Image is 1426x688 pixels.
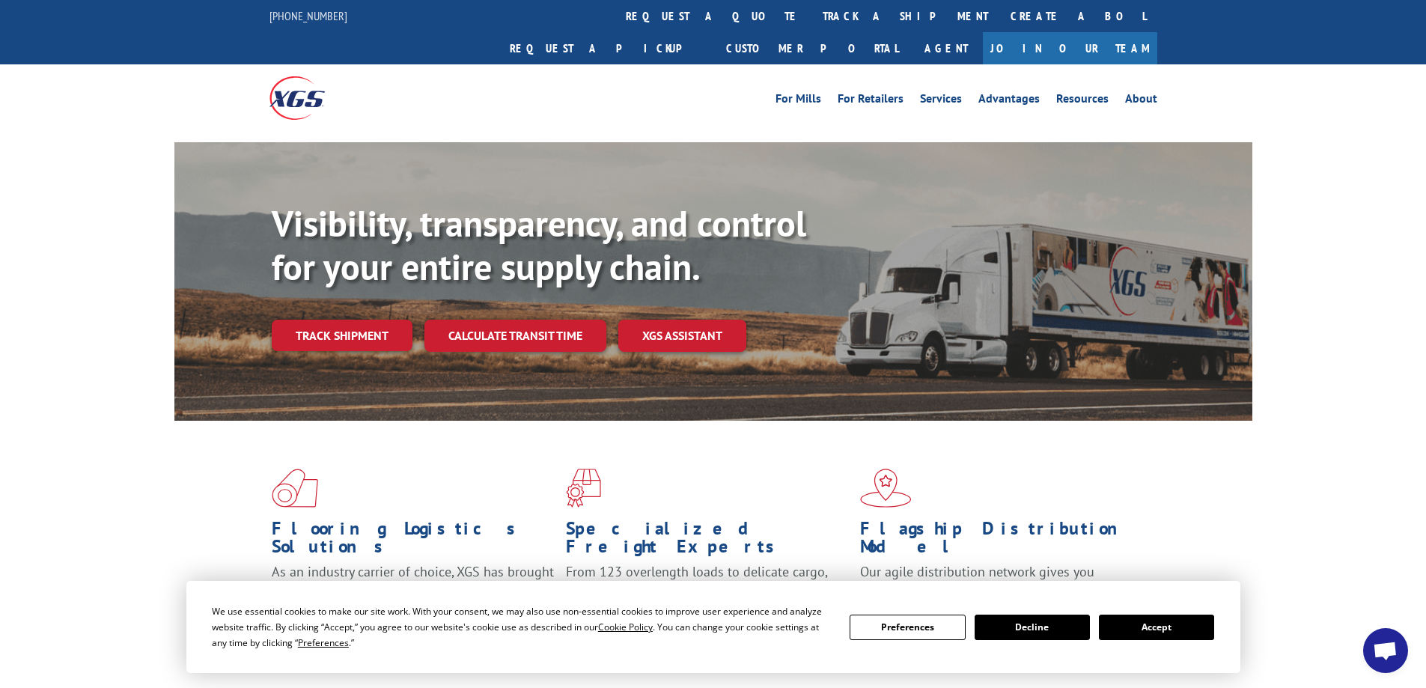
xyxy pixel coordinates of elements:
[975,615,1090,640] button: Decline
[860,520,1143,563] h1: Flagship Distribution Model
[776,93,821,109] a: For Mills
[1056,93,1109,109] a: Resources
[860,563,1136,598] span: Our agile distribution network gives you nationwide inventory management on demand.
[566,563,849,630] p: From 123 overlength loads to delicate cargo, our experienced staff knows the best way to move you...
[909,32,983,64] a: Agent
[272,520,555,563] h1: Flooring Logistics Solutions
[272,469,318,508] img: xgs-icon-total-supply-chain-intelligence-red
[1125,93,1157,109] a: About
[1099,615,1214,640] button: Accept
[298,636,349,649] span: Preferences
[272,200,806,290] b: Visibility, transparency, and control for your entire supply chain.
[618,320,746,352] a: XGS ASSISTANT
[598,621,653,633] span: Cookie Policy
[566,469,601,508] img: xgs-icon-focused-on-flooring-red
[920,93,962,109] a: Services
[566,520,849,563] h1: Specialized Freight Experts
[860,469,912,508] img: xgs-icon-flagship-distribution-model-red
[212,603,832,651] div: We use essential cookies to make our site work. With your consent, we may also use non-essential ...
[1363,628,1408,673] a: Open chat
[499,32,715,64] a: Request a pickup
[269,8,347,23] a: [PHONE_NUMBER]
[272,563,554,616] span: As an industry carrier of choice, XGS has brought innovation and dedication to flooring logistics...
[715,32,909,64] a: Customer Portal
[272,320,412,351] a: Track shipment
[983,32,1157,64] a: Join Our Team
[424,320,606,352] a: Calculate transit time
[186,581,1240,673] div: Cookie Consent Prompt
[850,615,965,640] button: Preferences
[838,93,904,109] a: For Retailers
[978,93,1040,109] a: Advantages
